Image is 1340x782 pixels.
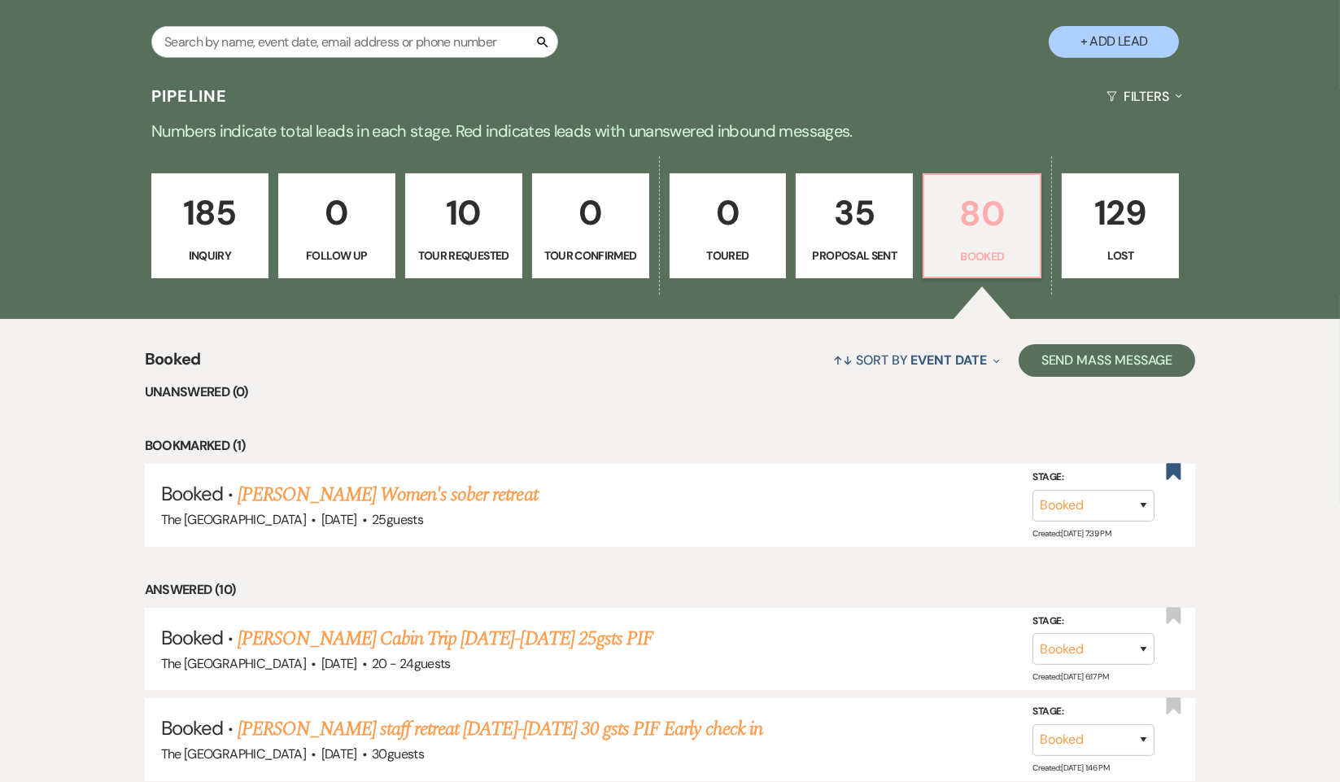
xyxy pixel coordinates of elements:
p: 80 [934,186,1030,241]
p: 0 [289,186,385,240]
p: Booked [934,247,1030,265]
p: Lost [1072,247,1168,264]
label: Stage: [1032,613,1154,631]
span: [DATE] [321,511,357,528]
a: 185Inquiry [151,173,268,279]
span: [DATE] [321,745,357,762]
a: 0Toured [670,173,787,279]
span: The [GEOGRAPHIC_DATA] [161,655,307,672]
button: Sort By Event Date [827,339,1006,382]
span: Booked [161,625,223,650]
li: Bookmarked (1) [145,435,1196,457]
span: Booked [161,715,223,740]
button: Send Mass Message [1019,344,1196,377]
p: Tour Confirmed [543,247,639,264]
a: 129Lost [1062,173,1179,279]
span: 30 guests [372,745,424,762]
span: Created: [DATE] 1:46 PM [1032,762,1109,773]
p: 10 [416,186,512,240]
h3: Pipeline [151,85,228,107]
span: Created: [DATE] 7:39 PM [1032,528,1111,539]
button: + Add Lead [1049,26,1179,58]
span: 20 - 24 guests [372,655,451,672]
li: Answered (10) [145,579,1196,601]
label: Stage: [1032,469,1154,487]
a: [PERSON_NAME] Women's sober retreat [238,480,537,509]
p: 0 [543,186,639,240]
li: Unanswered (0) [145,382,1196,403]
p: Numbers indicate total leads in each stage. Red indicates leads with unanswered inbound messages. [85,118,1256,144]
label: Stage: [1032,703,1154,721]
a: 10Tour Requested [405,173,522,279]
span: 25 guests [372,511,423,528]
a: 0Follow Up [278,173,395,279]
p: Tour Requested [416,247,512,264]
p: Toured [680,247,776,264]
span: ↑↓ [833,352,853,369]
a: 35Proposal Sent [796,173,913,279]
span: Event Date [911,352,987,369]
p: 35 [806,186,902,240]
a: 80Booked [923,173,1041,279]
p: 185 [162,186,258,240]
p: 129 [1072,186,1168,240]
span: Created: [DATE] 6:17 PM [1032,671,1108,682]
input: Search by name, event date, email address or phone number [151,26,558,58]
p: Proposal Sent [806,247,902,264]
p: 0 [680,186,776,240]
p: Follow Up [289,247,385,264]
p: Inquiry [162,247,258,264]
a: [PERSON_NAME] Cabin Trip [DATE]-[DATE] 25gsts PIF [238,624,653,653]
button: Filters [1100,75,1189,118]
span: The [GEOGRAPHIC_DATA] [161,745,307,762]
span: The [GEOGRAPHIC_DATA] [161,511,307,528]
a: 0Tour Confirmed [532,173,649,279]
a: [PERSON_NAME] staff retreat [DATE]-[DATE] 30 gsts PIF Early check in [238,714,762,744]
span: Booked [145,347,201,382]
span: [DATE] [321,655,357,672]
span: Booked [161,481,223,506]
